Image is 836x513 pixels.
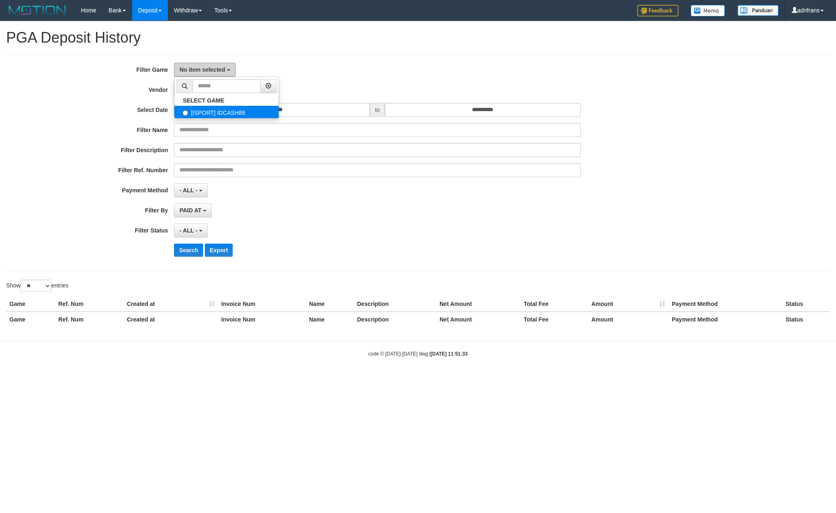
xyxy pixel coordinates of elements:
th: Invoice Num [218,296,306,312]
span: - ALL - [179,187,197,194]
th: Description [354,296,436,312]
th: Total Fee [520,296,588,312]
th: Total Fee [520,312,588,327]
label: Show entries [6,280,69,292]
th: Payment Method [669,296,782,312]
th: Payment Method [669,312,782,327]
th: Game [6,296,55,312]
th: Net Amount [436,296,520,312]
select: Showentries [21,280,51,292]
button: PAID AT [174,203,211,217]
th: Ref. Num [55,312,124,327]
th: Ref. Num [55,296,124,312]
button: Export [205,244,233,257]
span: No item selected [179,66,225,73]
th: Invoice Num [218,312,306,327]
h1: PGA Deposit History [6,30,830,46]
th: Created at [124,312,218,327]
img: Button%20Memo.svg [691,5,725,16]
button: Search [174,244,203,257]
th: Game [6,312,55,327]
img: panduan.png [738,5,779,16]
img: Feedback.jpg [637,5,678,16]
strong: [DATE] 11:51:33 [431,351,467,357]
span: PAID AT [179,207,201,214]
th: Name [306,312,354,327]
button: No item selected [174,63,235,77]
b: SELECT GAME [183,97,224,104]
button: - ALL - [174,223,207,237]
th: Amount [588,312,669,327]
th: Amount [588,296,669,312]
input: [ISPORT] IDCASH88 [183,110,188,116]
button: - ALL - [174,183,207,197]
th: Status [782,312,830,327]
label: [ISPORT] IDCASH88 [174,106,279,118]
th: Created at [124,296,218,312]
a: SELECT GAME [174,95,279,106]
th: Net Amount [436,312,520,327]
img: MOTION_logo.png [6,4,69,16]
th: Description [354,312,436,327]
span: to [370,103,385,117]
th: Status [782,296,830,312]
th: Name [306,296,354,312]
small: code © [DATE]-[DATE] dwg | [369,351,468,357]
span: - ALL - [179,227,197,234]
